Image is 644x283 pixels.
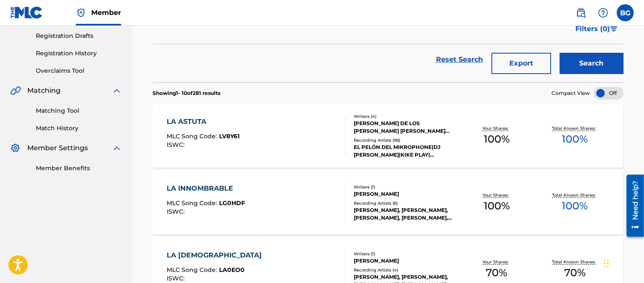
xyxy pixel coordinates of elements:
[354,184,457,190] div: Writers ( 1 )
[219,199,245,207] span: LG0HDF
[153,171,624,234] a: LA INNOMBRABLEMLC Song Code:LG0HDFISWC:Writers (1)[PERSON_NAME]Recording Artists (6)[PERSON_NAME]...
[354,120,457,135] div: [PERSON_NAME] DE LOS [PERSON_NAME] [PERSON_NAME] [PERSON_NAME] [PERSON_NAME]
[36,66,122,75] a: Overclaims Tool
[552,89,590,97] span: Compact View
[153,104,624,168] a: LA ASTUTAMLC Song Code:LV8Y61ISWC:Writers (4)[PERSON_NAME] DE LOS [PERSON_NAME] [PERSON_NAME] [PE...
[601,242,644,283] div: Widget de chat
[27,86,61,96] span: Matching
[167,199,219,207] span: MLC Song Code :
[562,131,588,147] span: 100 %
[354,267,457,273] div: Recording Artists ( 4 )
[112,86,122,96] img: expand
[484,131,510,147] span: 100 %
[354,257,457,265] div: [PERSON_NAME]
[10,143,20,153] img: Member Settings
[552,192,598,198] p: Total Known Shares:
[354,143,457,159] div: EL PELÓN DEL MIKROPHONE|DJ [PERSON_NAME]|KIKE PLAY|[PERSON_NAME], EL PELÓN DEL MIKROPHONE,DJ [PER...
[36,49,122,58] a: Registration History
[112,143,122,153] img: expand
[153,89,220,97] p: Showing 1 - 10 of 281 results
[552,125,598,131] p: Total Known Shares:
[570,18,624,40] button: Filters (0)
[562,198,588,214] span: 100 %
[617,4,634,21] div: User Menu
[354,206,457,222] div: [PERSON_NAME], [PERSON_NAME], [PERSON_NAME], [PERSON_NAME], [PERSON_NAME]
[167,250,266,260] div: LA [DEMOGRAPHIC_DATA]
[610,26,618,31] img: filter
[167,141,187,149] span: ISWC :
[484,198,510,214] span: 100 %
[595,4,612,21] div: Help
[354,137,457,143] div: Recording Artists ( 98 )
[219,132,240,140] span: LV8Y61
[491,53,551,74] button: Export
[354,200,457,206] div: Recording Artists ( 6 )
[36,31,122,40] a: Registration Drafts
[167,266,219,274] span: MLC Song Code :
[620,172,644,240] iframe: Resource Center
[604,251,609,276] div: Arrastrar
[10,6,43,19] img: MLC Logo
[601,242,644,283] iframe: Chat Widget
[564,265,586,280] span: 70 %
[167,183,245,194] div: LA INNOMBRABLE
[354,251,457,257] div: Writers ( 1 )
[432,50,487,69] a: Reset Search
[486,265,507,280] span: 70 %
[482,259,511,265] p: Your Shares:
[167,208,187,215] span: ISWC :
[572,4,589,21] a: Public Search
[354,190,457,198] div: [PERSON_NAME]
[167,132,219,140] span: MLC Song Code :
[10,86,21,96] img: Matching
[36,124,122,133] a: Match History
[167,274,187,282] span: ISWC :
[354,113,457,120] div: Writers ( 4 )
[482,192,511,198] p: Your Shares:
[482,125,511,131] p: Your Shares:
[76,8,86,18] img: Top Rightsholder
[560,53,624,74] button: Search
[576,8,586,18] img: search
[27,143,88,153] span: Member Settings
[219,266,245,274] span: LA0EO0
[552,259,598,265] p: Total Known Shares:
[575,24,610,34] span: Filters ( 0 )
[91,8,121,17] span: Member
[598,8,608,18] img: help
[36,164,122,173] a: Member Benefits
[167,117,240,127] div: LA ASTUTA
[36,106,122,115] a: Matching Tool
